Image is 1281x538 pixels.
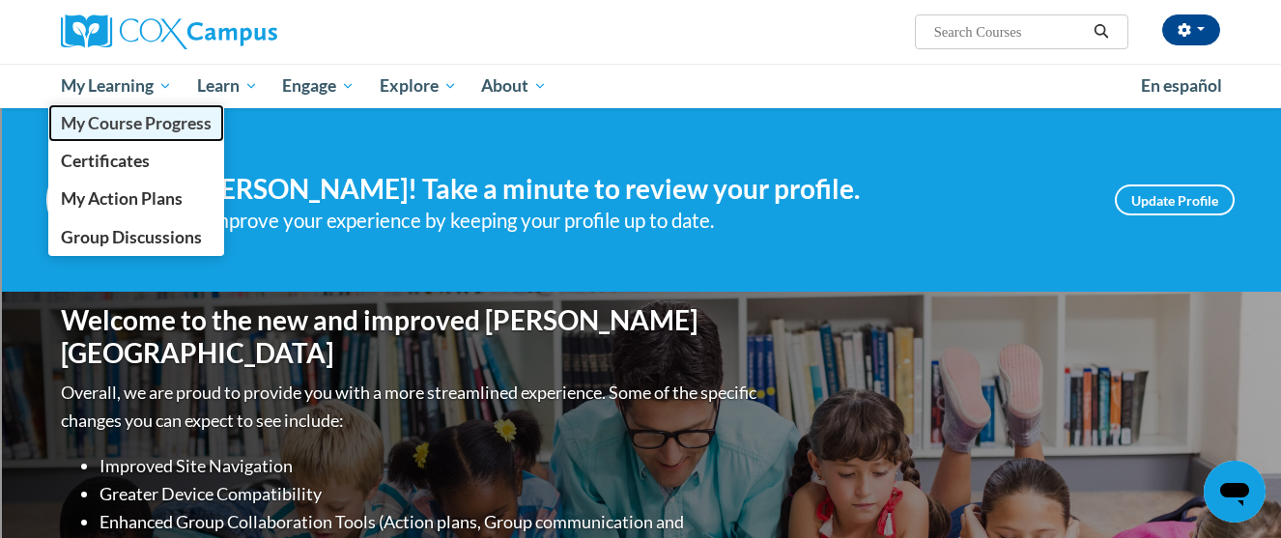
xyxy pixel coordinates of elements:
span: Learn [197,74,258,98]
a: My Learning [48,64,185,108]
a: Certificates [48,142,224,180]
div: Rename Outline [8,164,1273,182]
div: Move to ... [8,463,1273,480]
div: ??? [8,393,1273,411]
span: My Learning [61,74,172,98]
div: Delete [8,147,1273,164]
div: Sort New > Old [8,25,1273,42]
div: Journal [8,251,1273,269]
div: Home [8,480,1273,497]
span: Engage [282,74,355,98]
span: About [481,74,547,98]
div: Search for Source [8,234,1273,251]
div: Move To ... [8,42,1273,60]
span: Group Discussions [61,227,202,247]
div: CANCEL [8,497,1273,515]
div: Download [8,182,1273,199]
span: My Action Plans [61,188,183,209]
div: MOVE [8,515,1273,532]
div: Main menu [32,64,1249,108]
a: My Action Plans [48,180,224,217]
div: Move To ... [8,129,1273,147]
div: DELETE [8,445,1273,463]
div: Add Outline Template [8,216,1273,234]
div: Newspaper [8,286,1273,303]
div: Sign out [8,95,1273,112]
div: CANCEL [8,376,1273,393]
a: About [470,64,560,108]
span: My Course Progress [61,113,212,133]
a: Explore [367,64,470,108]
img: Cox Campus [61,14,277,49]
div: Visual Art [8,321,1273,338]
span: En español [1141,75,1222,96]
iframe: Button to launch messaging window [1204,461,1266,523]
a: Group Discussions [48,218,224,256]
a: Learn [185,64,270,108]
div: Rename [8,112,1273,129]
input: Search Courses [932,20,1087,43]
div: Sort A > Z [8,8,1273,25]
div: TODO: put dlg title [8,338,1273,355]
div: Television/Radio [8,303,1273,321]
a: Engage [270,64,367,108]
div: Print [8,199,1273,216]
div: Delete [8,60,1273,77]
div: Options [8,77,1273,95]
a: My Course Progress [48,104,224,142]
button: Search [1087,20,1116,43]
span: Certificates [61,151,150,171]
div: This outline has no content. Would you like to delete it? [8,411,1273,428]
div: SAVE AND GO HOME [8,428,1273,445]
div: Magazine [8,269,1273,286]
a: Cox Campus [61,14,428,49]
a: En español [1128,66,1235,106]
span: Explore [380,74,457,98]
button: Account Settings [1162,14,1220,45]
